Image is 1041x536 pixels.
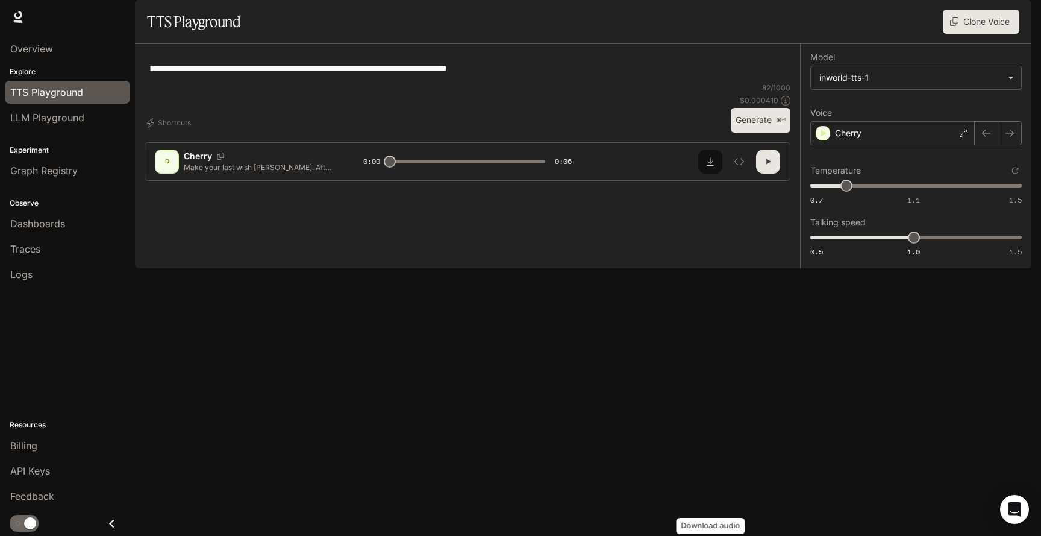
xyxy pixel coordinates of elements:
[943,10,1019,34] button: Clone Voice
[184,162,334,172] p: Make your last wish [PERSON_NAME]. After i kill you, this planet will belong to me [laugh]
[157,152,177,171] div: D
[145,113,196,133] button: Shortcuts
[810,166,861,175] p: Temperature
[727,150,751,174] button: Inspect
[740,95,778,106] p: $ 0.000410
[1008,164,1022,177] button: Reset to default
[819,72,1002,84] div: inworld-tts-1
[762,83,790,93] p: 82 / 1000
[810,195,823,205] span: 0.7
[147,10,240,34] h1: TTS Playground
[698,150,722,174] button: Download audio
[731,108,790,133] button: Generate⌘⏎
[1009,195,1022,205] span: 1.5
[810,53,835,61] p: Model
[677,518,745,534] div: Download audio
[810,218,866,227] p: Talking speed
[810,109,832,117] p: Voice
[811,66,1021,89] div: inworld-tts-1
[184,150,212,162] p: Cherry
[363,156,380,168] span: 0:00
[555,156,572,168] span: 0:06
[1000,495,1029,524] div: Open Intercom Messenger
[907,247,920,257] span: 1.0
[212,153,229,160] button: Copy Voice ID
[835,127,861,139] p: Cherry
[810,247,823,257] span: 0.5
[777,117,786,124] p: ⌘⏎
[1009,247,1022,257] span: 1.5
[907,195,920,205] span: 1.1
